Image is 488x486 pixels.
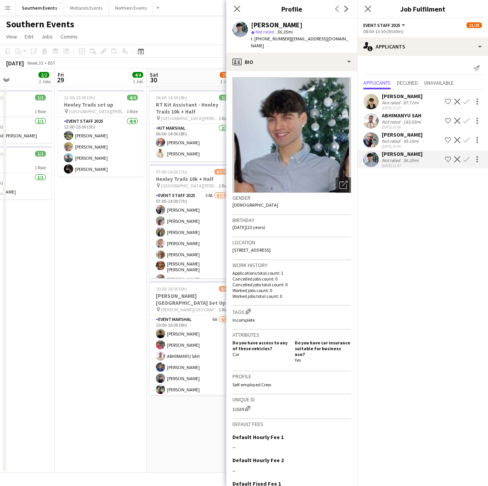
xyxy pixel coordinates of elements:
[25,33,33,40] span: Edit
[41,33,53,40] span: Jobs
[16,0,64,15] button: Southern Events
[232,282,351,287] p: Cancelled jobs total count: 0
[382,112,423,119] div: ABHIMANYU SAH
[150,71,158,78] span: Sat
[232,331,351,338] h3: Attributes
[336,177,351,193] div: Open photos pop-in
[38,32,56,42] a: Jobs
[48,60,55,66] div: BST
[69,109,127,114] span: [GEOGRAPHIC_DATA][PERSON_NAME]
[214,169,230,175] span: 67/70
[276,29,294,35] span: 56.35mi
[60,33,78,40] span: Comms
[219,307,230,312] span: 1 Role
[232,434,284,441] h3: Default Hourly Fee 1
[232,340,289,351] h5: Do you have access to any of these vehicles?
[226,4,357,14] h3: Profile
[232,373,351,380] h3: Profile
[232,457,284,464] h3: Default Hourly Fee 2
[150,292,236,306] h3: [PERSON_NAME][GEOGRAPHIC_DATA] Set Up
[382,93,423,100] div: [PERSON_NAME]
[150,101,236,115] h3: RT Kit Assistant - Henley Trails 10k + Half
[382,150,423,157] div: [PERSON_NAME]
[232,396,351,403] h3: Unique ID
[402,119,423,125] div: 183.93mi
[150,90,236,161] app-job-card: 06:00-14:00 (8h)2/2RT Kit Assistant - Henley Trails 10k + Half [GEOGRAPHIC_DATA][PERSON_NAME]1 Ro...
[220,72,235,78] span: 75/81
[295,340,351,357] h5: Do you have car insurance suitable for business use?
[232,287,351,293] p: Worked jobs count: 0
[232,77,351,193] img: Crew avatar or photo
[256,29,274,35] span: Not rated
[232,467,351,474] div: --
[466,22,482,28] span: 21/25
[58,117,144,177] app-card-role: Event Staff 20254/412:00-15:00 (3h)[PERSON_NAME][PERSON_NAME][PERSON_NAME][PERSON_NAME]
[58,71,64,78] span: Fri
[357,37,488,56] div: Applicants
[232,307,351,316] h3: Tags
[149,75,158,84] span: 30
[363,80,391,85] span: Applicants
[382,119,402,125] div: Not rated
[232,293,351,299] p: Worked jobs total count: 0
[219,286,230,292] span: 6/9
[232,239,351,246] h3: Location
[232,444,351,451] div: --
[132,72,143,78] span: 4/4
[363,22,406,28] button: Event Staff 2025
[232,247,271,253] span: [STREET_ADDRESS]
[64,95,95,100] span: 12:00-15:00 (3h)
[6,18,74,30] h1: Southern Events
[150,281,236,395] app-job-card: 10:00-16:00 (6h)6/9[PERSON_NAME][GEOGRAPHIC_DATA] Set Up [PERSON_NAME][GEOGRAPHIC_DATA] Tri Set U...
[226,53,357,71] div: Bio
[251,36,291,42] span: t. [PHONE_NUMBER]
[402,157,420,163] div: 56.35mi
[3,32,20,42] a: View
[58,101,144,108] h3: Henley Trails set up
[363,22,400,28] span: Event Staff 2025
[161,307,219,312] span: [PERSON_NAME][GEOGRAPHIC_DATA] Tri Set Up
[64,0,109,15] button: Midlands Events
[232,404,351,412] div: 11539
[251,36,348,48] span: | [EMAIL_ADDRESS][DOMAIN_NAME]
[382,138,402,144] div: Not rated
[127,109,138,114] span: 1 Role
[232,262,351,269] h3: Work history
[382,125,423,130] div: [DATE] 20:56
[382,100,402,105] div: Not rated
[156,169,187,175] span: 07:00-14:00 (7h)
[39,78,51,84] div: 2 Jobs
[232,202,278,208] span: [DEMOGRAPHIC_DATA]
[57,75,64,84] span: 29
[382,131,423,138] div: [PERSON_NAME]
[295,357,301,363] span: Yes
[35,165,46,170] span: 1 Role
[150,124,236,161] app-card-role: Kit Marshal2/206:00-14:00 (8h)[PERSON_NAME][PERSON_NAME]
[150,164,236,278] app-job-card: 07:00-14:00 (7h)67/70Henley Trails 10k + Half [GEOGRAPHIC_DATA][PERSON_NAME]1 RoleEvent Staff 202...
[35,151,46,157] span: 1/1
[22,32,37,42] a: Edit
[150,175,236,182] h3: Henley Trails 10k + Half
[38,72,49,78] span: 2/2
[161,183,219,189] span: [GEOGRAPHIC_DATA][PERSON_NAME]
[220,78,235,84] div: 3 Jobs
[57,32,81,42] a: Comms
[219,115,230,121] span: 1 Role
[133,78,143,84] div: 1 Job
[35,95,46,100] span: 1/1
[219,95,230,100] span: 2/2
[232,317,351,323] p: Incomplete
[363,28,482,34] div: 08:00-13:30 (5h30m)
[150,315,236,431] app-card-role: Event Marshal6A6/910:00-16:00 (6h)[PERSON_NAME][PERSON_NAME]ABHIMANYU SAH[PERSON_NAME][PERSON_NAM...
[382,163,423,168] div: [DATE] 11:47
[6,33,17,40] span: View
[25,60,45,66] span: Week 35
[232,276,351,282] p: Cancelled jobs count: 0
[232,224,265,230] span: [DATE] (23 years)
[58,90,144,177] app-job-card: 12:00-15:00 (3h)4/4Henley Trails set up [GEOGRAPHIC_DATA][PERSON_NAME]1 RoleEvent Staff 20254/412...
[382,144,423,149] div: [DATE] 18:49
[382,157,402,163] div: Not rated
[35,109,46,114] span: 1 Role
